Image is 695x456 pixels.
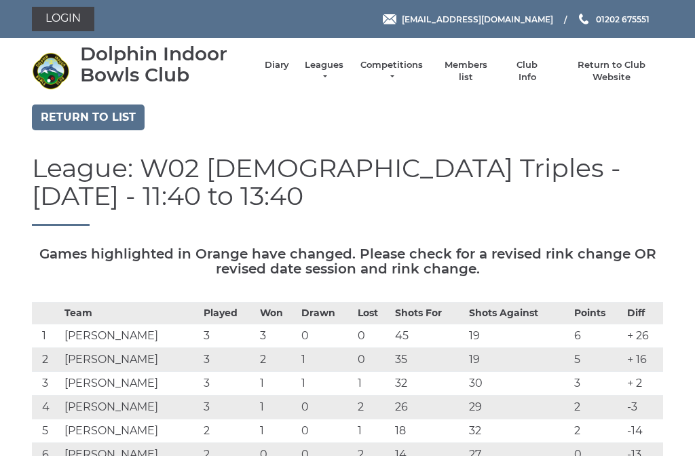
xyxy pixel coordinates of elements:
[466,419,571,443] td: 32
[298,372,354,396] td: 1
[392,348,466,372] td: 35
[32,372,61,396] td: 3
[577,13,650,26] a: Phone us 01202 675551
[624,324,663,348] td: + 26
[596,14,650,24] span: 01202 675551
[354,419,392,443] td: 1
[32,154,663,227] h1: League: W02 [DEMOGRAPHIC_DATA] Triples - [DATE] - 11:40 to 13:40
[298,348,354,372] td: 1
[624,348,663,372] td: + 16
[265,59,289,71] a: Diary
[80,43,251,85] div: Dolphin Indoor Bowls Club
[32,324,61,348] td: 1
[383,14,396,24] img: Email
[200,303,257,324] th: Played
[392,372,466,396] td: 32
[32,7,94,31] a: Login
[61,303,200,324] th: Team
[61,372,200,396] td: [PERSON_NAME]
[32,348,61,372] td: 2
[61,419,200,443] td: [PERSON_NAME]
[561,59,663,83] a: Return to Club Website
[303,59,345,83] a: Leagues
[392,419,466,443] td: 18
[624,372,663,396] td: + 2
[392,324,466,348] td: 45
[359,59,424,83] a: Competitions
[298,419,354,443] td: 0
[61,348,200,372] td: [PERSON_NAME]
[437,59,493,83] a: Members list
[466,372,571,396] td: 30
[61,324,200,348] td: [PERSON_NAME]
[298,396,354,419] td: 0
[32,246,663,276] h5: Games highlighted in Orange have changed. Please check for a revised rink change OR revised date ...
[466,396,571,419] td: 29
[383,13,553,26] a: Email [EMAIL_ADDRESS][DOMAIN_NAME]
[571,396,624,419] td: 2
[200,419,257,443] td: 2
[466,324,571,348] td: 19
[392,303,466,324] th: Shots For
[354,396,392,419] td: 2
[392,396,466,419] td: 26
[466,348,571,372] td: 19
[200,372,257,396] td: 3
[402,14,553,24] span: [EMAIL_ADDRESS][DOMAIN_NAME]
[32,396,61,419] td: 4
[571,419,624,443] td: 2
[200,324,257,348] td: 3
[354,348,392,372] td: 0
[32,52,69,90] img: Dolphin Indoor Bowls Club
[298,303,354,324] th: Drawn
[257,324,298,348] td: 3
[466,303,571,324] th: Shots Against
[257,396,298,419] td: 1
[257,419,298,443] td: 1
[200,348,257,372] td: 3
[571,372,624,396] td: 3
[624,396,663,419] td: -3
[571,348,624,372] td: 5
[624,303,663,324] th: Diff
[624,419,663,443] td: -14
[32,419,61,443] td: 5
[61,396,200,419] td: [PERSON_NAME]
[257,372,298,396] td: 1
[571,324,624,348] td: 6
[354,324,392,348] td: 0
[571,303,624,324] th: Points
[32,104,145,130] a: Return to list
[298,324,354,348] td: 0
[257,303,298,324] th: Won
[200,396,257,419] td: 3
[257,348,298,372] td: 2
[508,59,547,83] a: Club Info
[579,14,588,24] img: Phone us
[354,303,392,324] th: Lost
[354,372,392,396] td: 1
